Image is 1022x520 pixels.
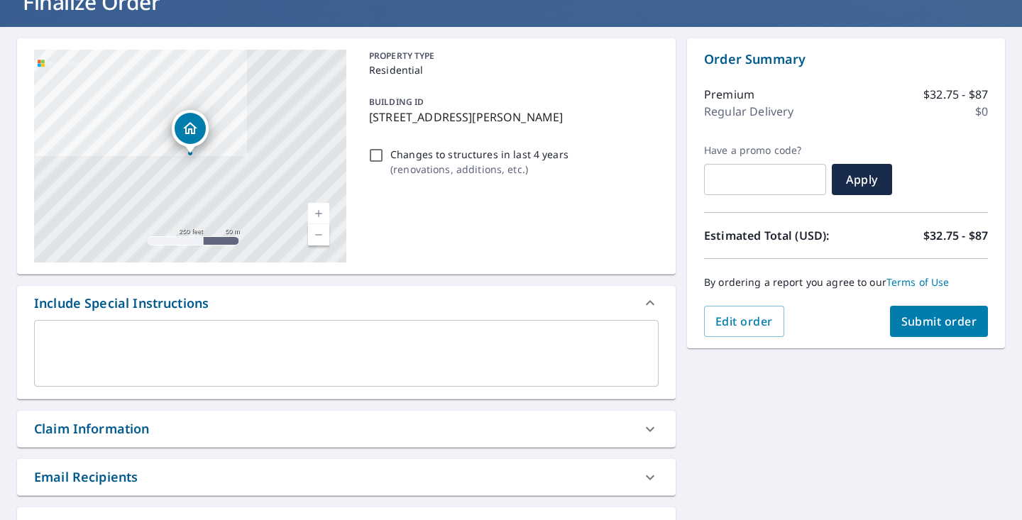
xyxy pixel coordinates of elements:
[704,306,784,337] button: Edit order
[715,314,773,329] span: Edit order
[308,224,329,245] a: Current Level 17, Zoom Out
[369,50,653,62] p: PROPERTY TYPE
[172,110,209,154] div: Dropped pin, building 1, Residential property, 5495 Wild Cherry Dr SW Mableton, GA 30126
[843,172,881,187] span: Apply
[923,86,988,103] p: $32.75 - $87
[308,203,329,224] a: Current Level 17, Zoom In
[901,314,977,329] span: Submit order
[34,468,138,487] div: Email Recipients
[890,306,989,337] button: Submit order
[390,162,568,177] p: ( renovations, additions, etc. )
[17,286,676,320] div: Include Special Instructions
[704,276,988,289] p: By ordering a report you agree to our
[17,459,676,495] div: Email Recipients
[369,62,653,77] p: Residential
[886,275,950,289] a: Terms of Use
[369,96,424,108] p: BUILDING ID
[832,164,892,195] button: Apply
[369,109,653,126] p: [STREET_ADDRESS][PERSON_NAME]
[17,411,676,447] div: Claim Information
[34,294,209,313] div: Include Special Instructions
[390,147,568,162] p: Changes to structures in last 4 years
[34,419,150,438] div: Claim Information
[704,144,826,157] label: Have a promo code?
[704,227,846,244] p: Estimated Total (USD):
[704,50,988,69] p: Order Summary
[704,86,754,103] p: Premium
[975,103,988,120] p: $0
[923,227,988,244] p: $32.75 - $87
[704,103,793,120] p: Regular Delivery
